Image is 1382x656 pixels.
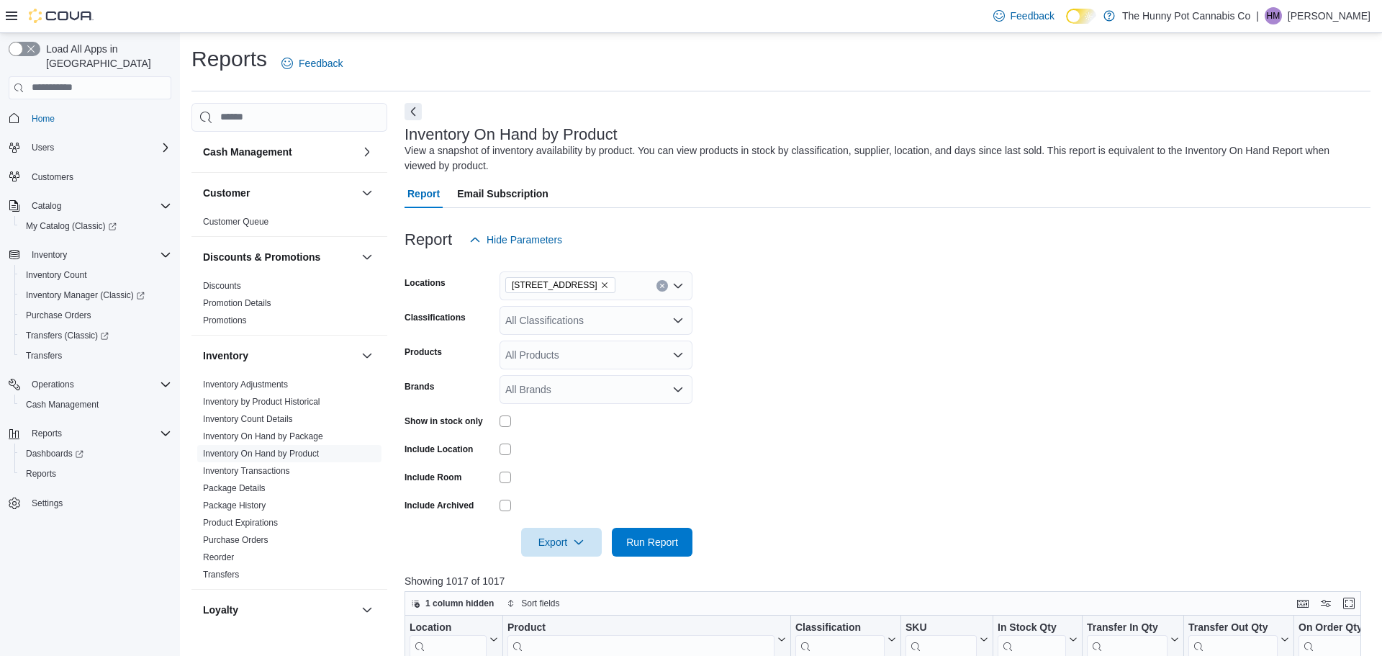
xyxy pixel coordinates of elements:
button: Users [3,138,177,158]
span: Inventory On Hand by Package [203,431,323,442]
h3: Discounts & Promotions [203,250,320,264]
span: Report [407,179,440,208]
span: Operations [32,379,74,390]
a: Transfers [203,570,239,580]
button: Open list of options [672,280,684,292]
span: Inventory [32,249,67,261]
div: Product [507,621,774,634]
button: Inventory [26,246,73,264]
span: HM [1267,7,1281,24]
button: Customer [358,184,376,202]
span: Run Report [626,535,678,549]
label: Include Room [405,472,461,483]
div: Classification [795,621,885,634]
a: Promotions [203,315,247,325]
div: Location [410,621,487,634]
a: Inventory Count [20,266,93,284]
span: Purchase Orders [26,310,91,321]
span: Operations [26,376,171,393]
a: Feedback [988,1,1060,30]
h3: Inventory [203,349,248,363]
button: Hide Parameters [464,225,568,254]
a: Home [26,110,60,127]
span: Customer Queue [203,216,268,228]
a: Inventory by Product Historical [203,397,320,407]
button: Transfers [14,346,177,366]
a: My Catalog (Classic) [14,216,177,236]
a: Inventory On Hand by Product [203,449,319,459]
span: Inventory Count Details [203,413,293,425]
span: Catalog [32,200,61,212]
span: Purchase Orders [20,307,171,324]
a: Reports [20,465,62,482]
span: Users [32,142,54,153]
button: Display options [1317,595,1334,612]
button: Run Report [612,528,692,557]
h3: Inventory On Hand by Product [405,126,618,143]
div: SKU [905,621,977,634]
a: Transfers (Classic) [14,325,177,346]
span: 1 column hidden [425,598,494,609]
a: Dashboards [20,445,89,462]
button: Catalog [3,196,177,216]
span: Cash Management [26,399,99,410]
span: Transfers (Classic) [26,330,109,341]
span: Product Expirations [203,517,278,529]
button: Sort fields [501,595,565,612]
label: Show in stock only [405,415,483,427]
button: Inventory Count [14,265,177,285]
span: Reorder [203,552,234,563]
a: Feedback [276,49,348,78]
label: Locations [405,277,446,289]
button: Clear input [656,280,668,292]
span: [STREET_ADDRESS] [512,278,597,292]
button: Discounts & Promotions [358,248,376,266]
nav: Complex example [9,102,171,552]
div: Transfer In Qty [1087,621,1168,634]
div: Transfer Out Qty [1188,621,1278,634]
span: Customers [32,171,73,183]
a: Package History [203,500,266,511]
a: Transfers [20,347,68,364]
a: My Catalog (Classic) [20,217,122,235]
span: Home [32,113,55,125]
h3: Loyalty [203,603,238,617]
span: Inventory by Product Historical [203,396,320,408]
a: Inventory On Hand by Package [203,431,323,441]
button: Operations [26,376,80,393]
span: Inventory Count [26,269,87,281]
button: Inventory [358,347,376,364]
h3: Cash Management [203,145,292,159]
span: Dashboards [20,445,171,462]
button: Customer [203,186,356,200]
span: Transfers [20,347,171,364]
button: Reports [14,464,177,484]
button: Inventory [203,349,356,363]
a: Purchase Orders [203,535,268,545]
button: Discounts & Promotions [203,250,356,264]
label: Include Location [405,444,473,455]
span: Dashboards [26,448,83,459]
p: | [1256,7,1259,24]
span: Package Details [203,482,266,494]
a: Cash Management [20,396,104,413]
span: Reports [26,468,56,480]
a: Inventory Manager (Classic) [14,285,177,305]
p: Showing 1017 of 1017 [405,574,1370,588]
span: My Catalog (Classic) [20,217,171,235]
label: Products [405,346,442,358]
span: Promotions [203,315,247,326]
span: Purchase Orders [203,534,268,546]
span: Transfers [203,569,239,580]
span: Inventory On Hand by Product [203,448,319,459]
button: Open list of options [672,384,684,395]
p: The Hunny Pot Cannabis Co [1122,7,1250,24]
a: Package Details [203,483,266,493]
button: Home [3,108,177,129]
button: 1 column hidden [405,595,500,612]
button: Open list of options [672,349,684,361]
a: Customer Queue [203,217,268,227]
h3: Customer [203,186,250,200]
span: Package History [203,500,266,511]
div: View a snapshot of inventory availability by product. You can view products in stock by classific... [405,143,1363,174]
